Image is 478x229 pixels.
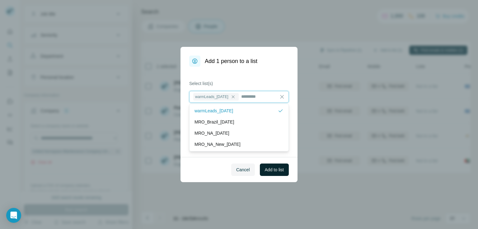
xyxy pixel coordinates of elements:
[194,141,241,147] p: MRO_NA_New_[DATE]
[194,130,229,136] p: MRO_NA_[DATE]
[194,119,234,125] p: MRO_Brazil_[DATE]
[193,93,239,101] div: warmLeads_[DATE]
[189,80,289,87] label: Select list(s)
[236,167,250,173] span: Cancel
[205,57,257,65] h1: Add 1 person to a list
[265,167,284,173] span: Add to list
[194,108,233,114] p: warmLeads_[DATE]
[260,164,289,176] button: Add to list
[6,208,21,223] div: Open Intercom Messenger
[231,164,255,176] button: Cancel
